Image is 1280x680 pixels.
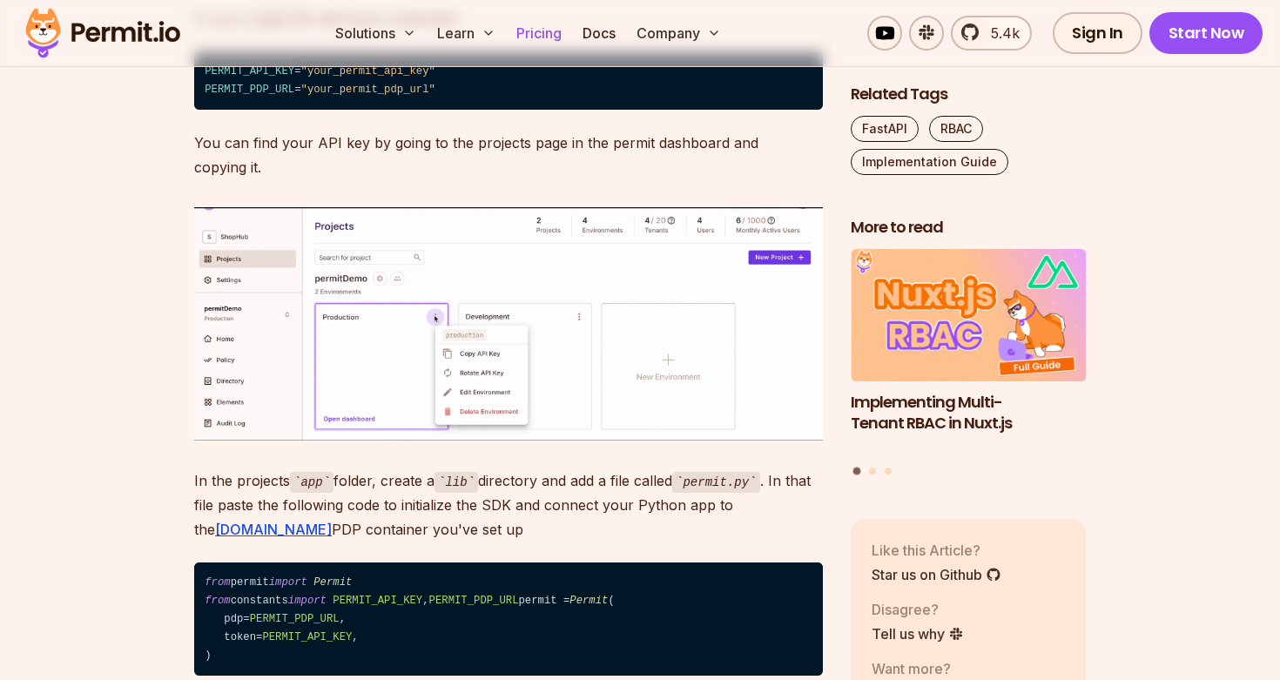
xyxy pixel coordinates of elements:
[851,217,1086,239] h2: More to read
[290,472,333,493] code: app
[872,657,1007,678] p: Want more?
[872,623,964,643] a: Tell us why
[851,249,1086,477] div: Posts
[851,249,1086,381] img: Implementing Multi-Tenant RBAC in Nuxt.js
[630,16,728,50] button: Company
[17,3,188,63] img: Permit logo
[851,116,919,142] a: FastAPI
[194,468,823,542] p: In the projects folder, create a directory and add a file called . In that file paste the followi...
[851,249,1086,456] a: Implementing Multi-Tenant RBAC in Nuxt.jsImplementing Multi-Tenant RBAC in Nuxt.js
[301,65,435,77] span: "your_permit_api_key"
[205,576,230,589] span: from
[885,467,892,474] button: Go to slide 3
[1053,12,1142,54] a: Sign In
[269,576,307,589] span: import
[872,598,964,619] p: Disagree?
[313,576,352,589] span: Permit
[333,595,422,607] span: PERMIT_API_KEY
[569,595,608,607] span: Permit
[205,84,294,96] span: PERMIT_PDP_URL
[872,563,1001,584] a: Star us on Github
[194,207,823,441] img: image.png
[929,116,983,142] a: RBAC
[869,467,876,474] button: Go to slide 2
[194,562,823,676] code: permit constants , permit = ( pdp= , token= , )
[872,539,1001,560] p: Like this Article?
[851,249,1086,456] li: 1 of 3
[262,631,352,643] span: PERMIT_API_KEY
[851,84,1086,105] h2: Related Tags
[328,16,423,50] button: Solutions
[215,521,332,538] a: [DOMAIN_NAME]
[301,84,435,96] span: "your_permit_pdp_url"
[853,467,861,475] button: Go to slide 1
[980,23,1020,44] span: 5.4k
[1149,12,1263,54] a: Start Now
[430,16,502,50] button: Learn
[851,149,1008,175] a: Implementation Guide
[435,472,478,493] code: lib
[951,16,1032,50] a: 5.4k
[205,595,230,607] span: from
[194,52,823,111] code: = =
[851,391,1086,434] h3: Implementing Multi-Tenant RBAC in Nuxt.js
[205,65,294,77] span: PERMIT_API_KEY
[429,595,519,607] span: PERMIT_PDP_URL
[250,613,340,625] span: PERMIT_PDP_URL
[194,131,823,179] p: You can find your API key by going to the projects page in the permit dashboard and copying it.
[672,472,759,493] code: permit.py
[288,595,327,607] span: import
[509,16,569,50] a: Pricing
[576,16,623,50] a: Docs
